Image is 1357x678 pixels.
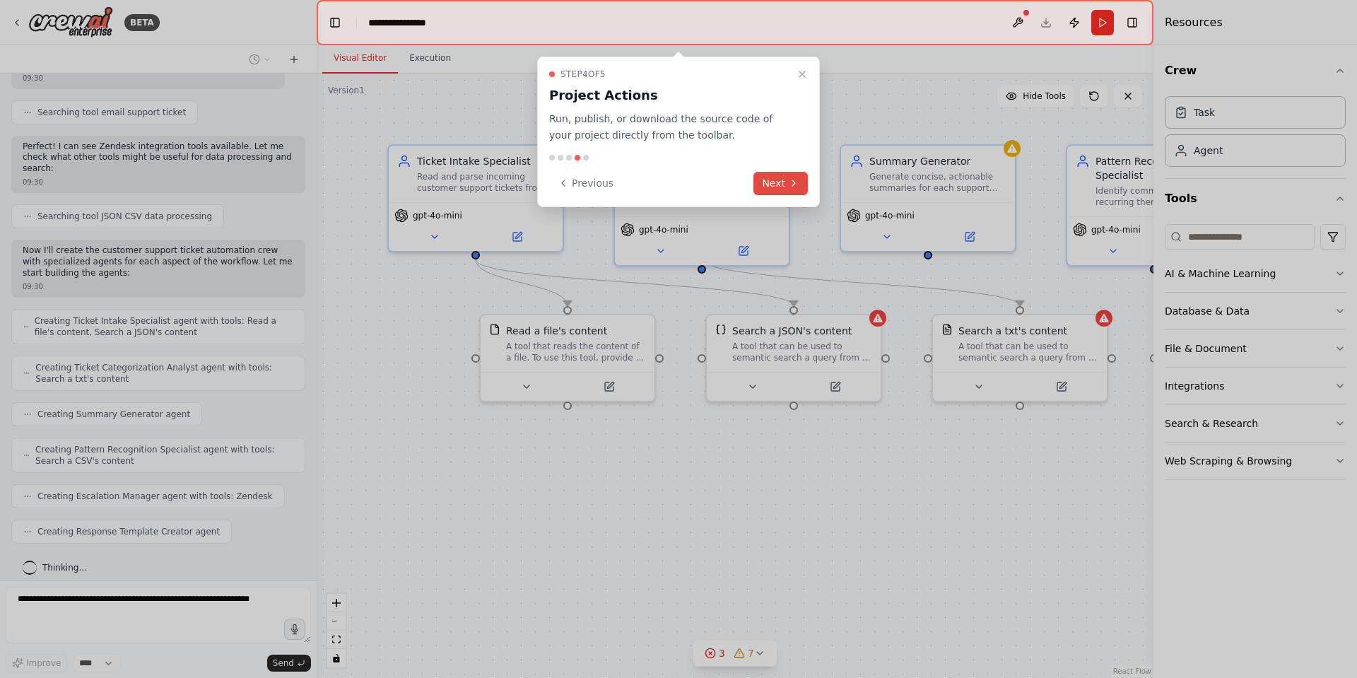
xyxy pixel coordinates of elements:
[549,111,791,144] p: Run, publish, or download the source code of your project directly from the toolbar.
[560,69,606,80] span: Step 4 of 5
[753,172,808,195] button: Next
[549,172,622,195] button: Previous
[549,86,791,105] h3: Project Actions
[325,13,345,33] button: Hide left sidebar
[794,66,811,83] button: Close walkthrough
